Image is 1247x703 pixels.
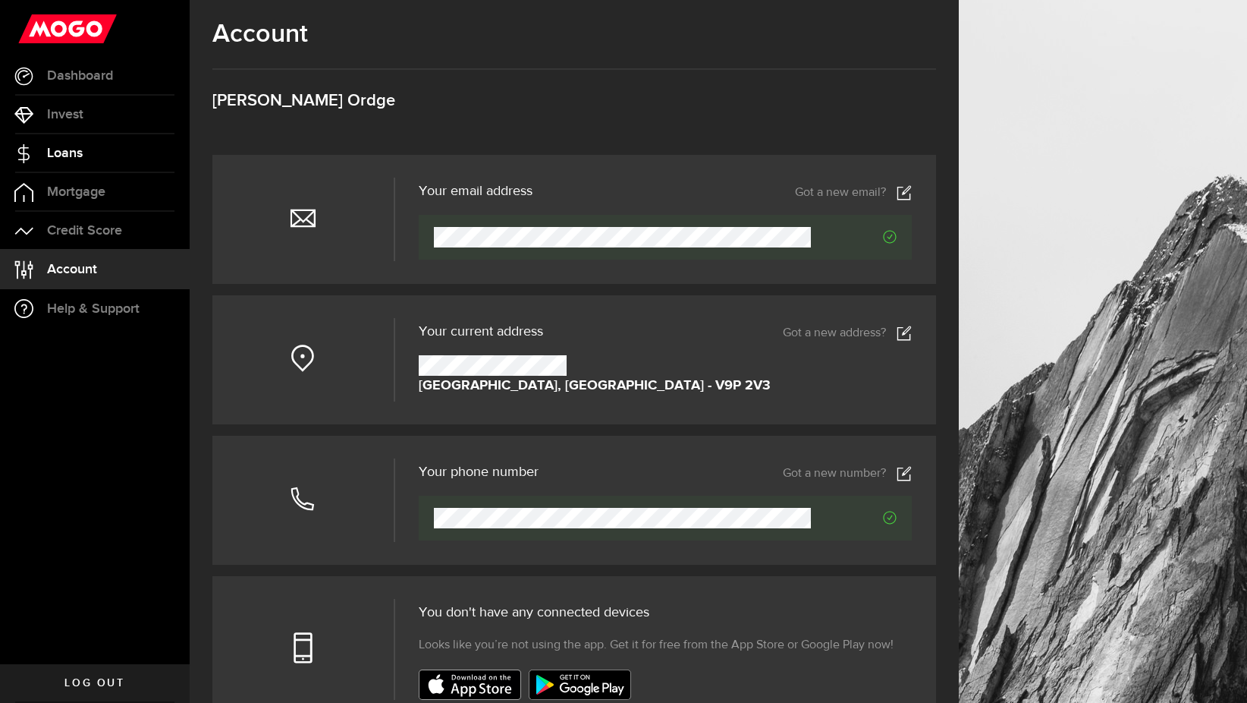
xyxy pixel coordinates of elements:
[212,19,936,49] h1: Account
[529,670,631,700] img: badge-google-play.svg
[419,376,771,396] strong: [GEOGRAPHIC_DATA], [GEOGRAPHIC_DATA] - V9P 2V3
[419,184,532,198] h3: Your email address
[795,185,912,200] a: Got a new email?
[811,511,897,525] span: Verified
[811,230,897,244] span: Verified
[212,93,936,109] h3: [PERSON_NAME] Ordge
[419,606,649,619] span: You don't have any connected devices
[47,263,97,276] span: Account
[783,326,912,341] a: Got a new address?
[47,224,122,238] span: Credit Score
[47,108,83,121] span: Invest
[64,678,124,689] span: Log out
[783,466,912,481] a: Got a new number?
[47,147,83,160] span: Loans
[419,636,894,654] span: Looks like you’re not using the app. Get it for free from the App Store or Google Play now!
[47,185,105,199] span: Mortgage
[12,6,58,52] button: Open LiveChat chat widget
[47,69,113,83] span: Dashboard
[47,302,140,316] span: Help & Support
[419,325,543,339] span: Your current address
[419,670,521,700] img: badge-app-store.svg
[419,465,539,479] h3: Your phone number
